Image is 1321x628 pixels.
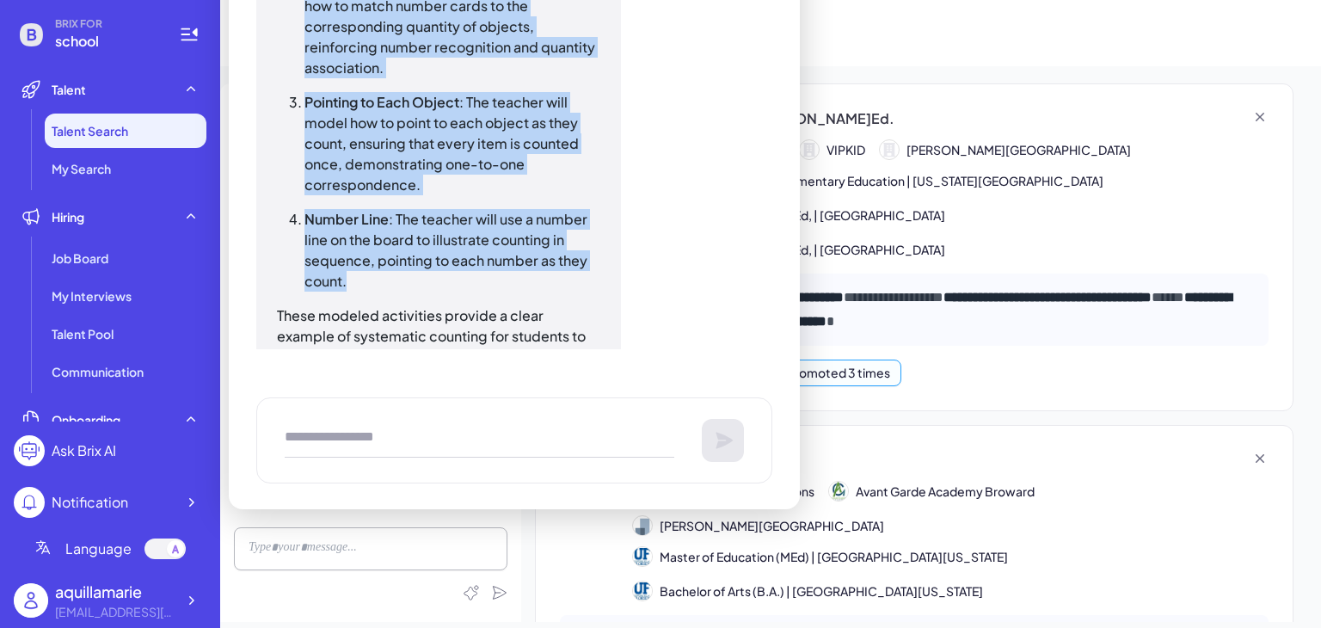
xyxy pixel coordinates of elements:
[633,582,652,600] img: 215.jpg
[52,160,111,177] span: My Search
[55,580,175,603] div: aquillamarie
[660,206,945,225] span: Master of Education - MEd, | [GEOGRAPHIC_DATA]
[660,548,1008,566] span: Master of Education (MEd) | [GEOGRAPHIC_DATA][US_STATE]
[52,287,132,305] span: My Interviews
[52,122,128,139] span: Talent Search
[52,411,120,428] span: Onboarding
[787,364,890,382] div: Promoted 3 times
[52,440,116,461] div: Ask Brix AI
[55,603,175,621] div: aboyd@wsfcs.k12.nc.us
[660,172,1103,190] span: Bachelor of Science ,Elementary Education | [US_STATE][GEOGRAPHIC_DATA]
[660,517,884,535] span: [PERSON_NAME][GEOGRAPHIC_DATA]
[906,141,1131,159] span: [PERSON_NAME][GEOGRAPHIC_DATA]
[633,516,652,535] img: 公司logo
[65,539,132,559] span: Language
[52,81,86,98] span: Talent
[660,582,983,600] span: Bachelor of Arts (B.A.) | [GEOGRAPHIC_DATA][US_STATE]
[55,17,158,31] span: BRIX FOR
[829,482,848,501] img: 公司logo
[52,208,84,225] span: Hiring
[52,492,128,513] div: Notification
[52,325,114,342] span: Talent Pool
[52,249,108,267] span: Job Board
[52,363,144,380] span: Communication
[55,31,158,52] span: school
[14,583,48,618] img: user_logo.png
[660,241,945,259] span: Master of Education - MEd, | [GEOGRAPHIC_DATA]
[856,483,1035,501] span: Avant Garde Academy Broward
[633,547,652,566] img: 215.jpg
[826,141,865,159] span: VIPKID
